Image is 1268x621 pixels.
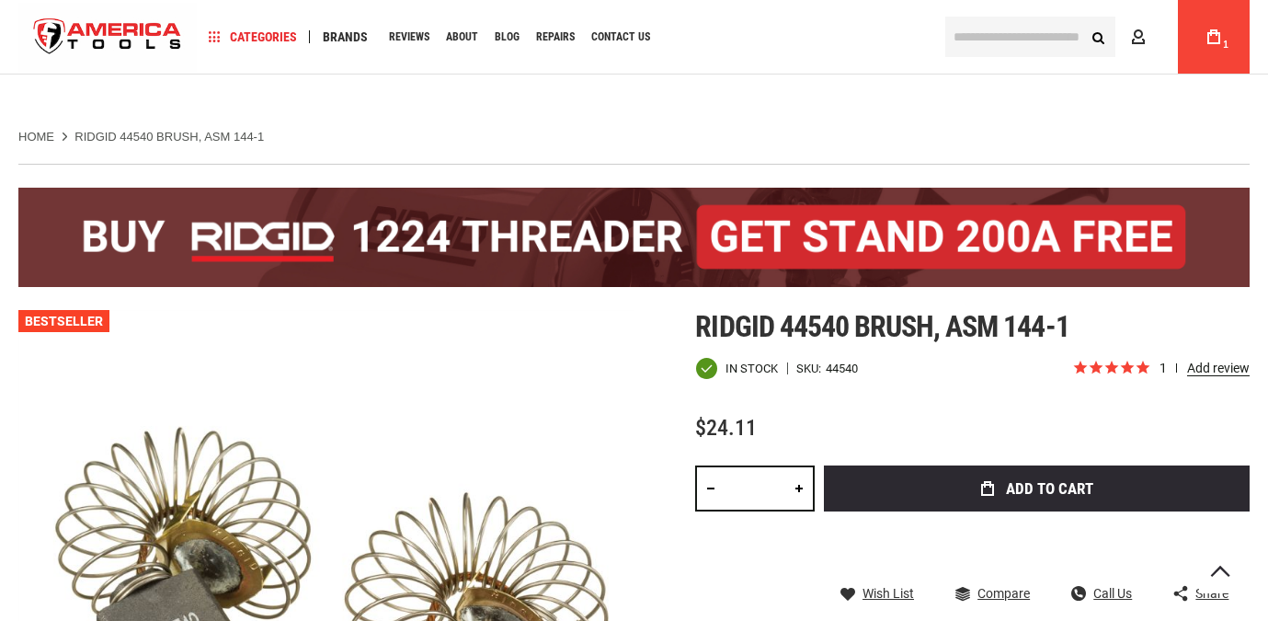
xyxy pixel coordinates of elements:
div: Availability [695,357,778,380]
a: Categories [200,25,305,50]
a: About [438,25,486,50]
span: Brands [323,30,368,43]
span: 1 [1223,40,1228,50]
a: Home [18,129,54,145]
a: Repairs [528,25,583,50]
a: store logo [18,3,197,72]
span: Contact Us [591,31,650,42]
span: Call Us [1093,587,1132,600]
span: About [446,31,478,42]
a: Compare [955,585,1030,602]
span: Share [1195,587,1228,600]
a: Call Us [1071,585,1132,602]
a: Contact Us [583,25,658,50]
span: Reviews [389,31,429,42]
button: Add to Cart [824,466,1250,512]
span: In stock [725,362,778,374]
span: Repairs [536,31,575,42]
span: Blog [495,31,520,42]
span: Compare [977,587,1030,600]
span: Rated 5.0 out of 5 stars 1 reviews [1072,359,1250,379]
img: America Tools [18,3,197,72]
a: Reviews [381,25,438,50]
span: Wish List [862,587,914,600]
span: Categories [209,30,297,43]
button: Search [1080,19,1115,54]
a: Blog [486,25,528,50]
span: Ridgid 44540 brush, asm 144-1 [695,309,1068,344]
span: $24.11 [695,415,757,441]
strong: SKU [796,362,826,374]
span: 1 reviews [1159,361,1250,375]
div: 44540 [826,362,858,374]
a: Wish List [840,585,914,602]
a: Brands [314,25,376,50]
iframe: Secure express checkout frame [820,517,1253,524]
span: Add to Cart [1006,481,1093,497]
strong: RIDGID 44540 BRUSH, ASM 144-1 [74,130,264,144]
img: BOGO: Buy the RIDGID® 1224 Threader (26092), get the 92467 200A Stand FREE! [18,188,1250,287]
